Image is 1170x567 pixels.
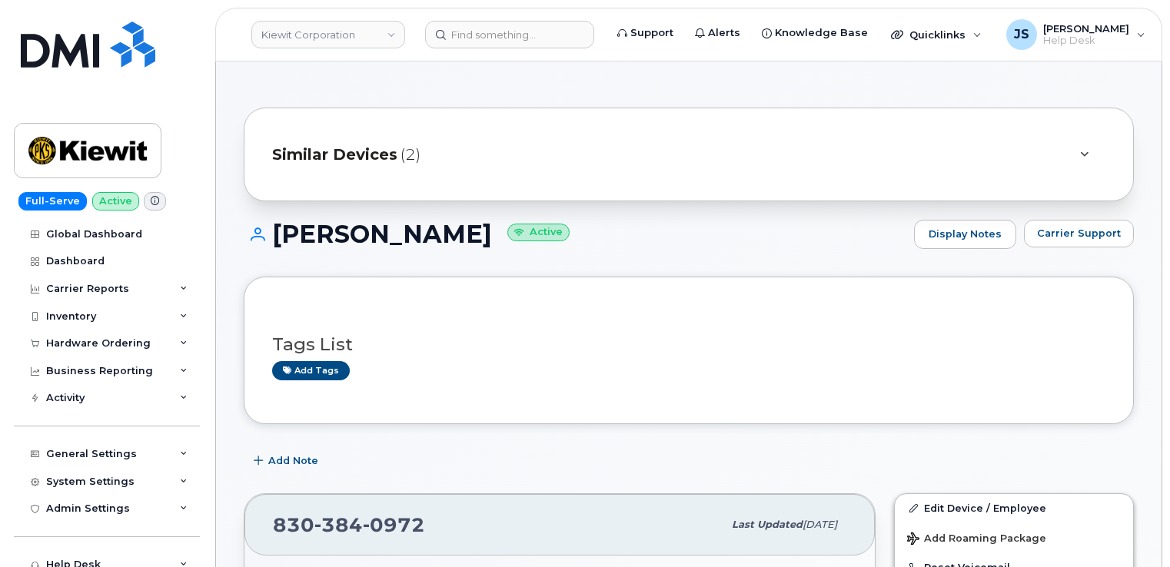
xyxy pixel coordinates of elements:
[1037,226,1121,240] span: Carrier Support
[914,220,1016,249] a: Display Notes
[244,220,906,247] h1: [PERSON_NAME]
[732,519,803,530] span: Last updated
[268,453,318,468] span: Add Note
[895,494,1133,522] a: Edit Device / Employee
[907,532,1046,547] span: Add Roaming Package
[363,513,425,536] span: 0972
[244,447,331,475] button: Add Note
[272,361,350,380] a: Add tags
[895,522,1133,553] button: Add Roaming Package
[401,144,420,166] span: (2)
[803,519,837,530] span: [DATE]
[1024,220,1134,247] button: Carrier Support
[272,335,1105,354] h3: Tags List
[507,224,570,241] small: Active
[272,144,397,166] span: Similar Devices
[1103,500,1158,555] iframe: Messenger Launcher
[314,513,363,536] span: 384
[273,513,425,536] span: 830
